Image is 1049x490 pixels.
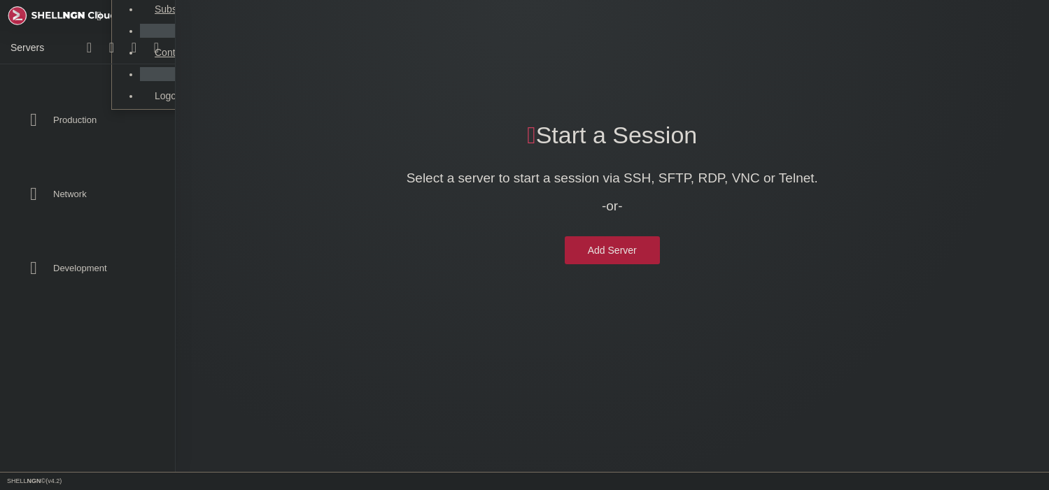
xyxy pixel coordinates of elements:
span: 4.2.0 [45,477,62,484]
span: Network [53,189,160,199]
a: Production [10,101,160,138]
span: SHELL © [7,478,62,484]
span: Servers [10,41,70,55]
span: Collapse Menu [87,4,111,28]
li: Network [10,138,175,212]
img: Shellngn [8,6,116,25]
b: NGN [27,477,41,484]
span:  [527,122,535,148]
li: Production [10,64,175,138]
a: Network [10,175,160,212]
div: Add Server [588,243,637,257]
li: Development [10,212,175,287]
span: Production [53,115,160,125]
span: Development [53,263,160,273]
span: Start a Session [536,122,698,148]
a: Development [10,250,160,287]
